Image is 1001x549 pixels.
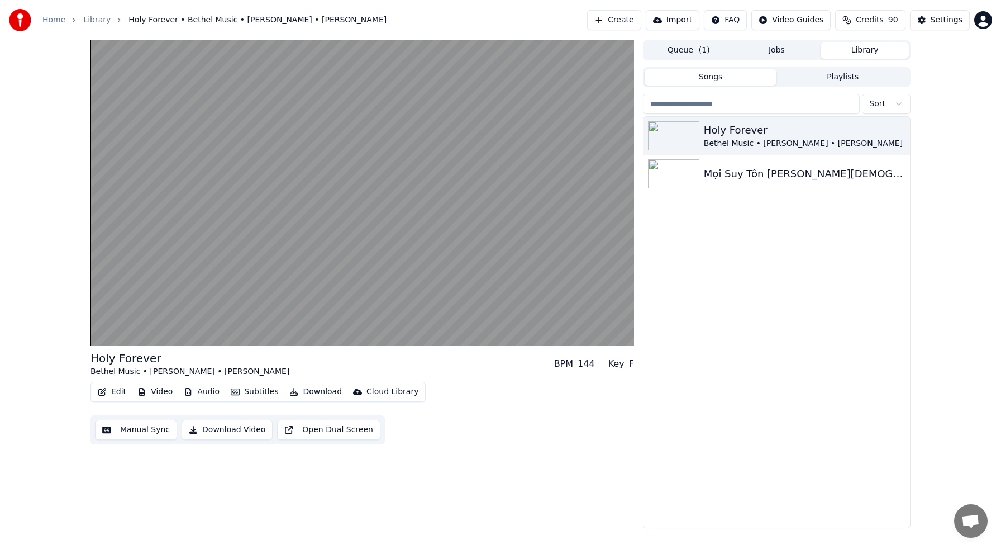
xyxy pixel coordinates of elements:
[776,69,909,86] button: Playlists
[42,15,65,26] a: Home
[751,10,831,30] button: Video Guides
[179,384,224,400] button: Audio
[699,45,710,56] span: ( 1 )
[128,15,387,26] span: Holy Forever • Bethel Music • [PERSON_NAME] • [PERSON_NAME]
[285,384,346,400] button: Download
[869,98,885,110] span: Sort
[226,384,283,400] button: Subtitles
[629,357,634,371] div: F
[954,504,988,538] a: Open chat
[95,420,177,440] button: Manual Sync
[366,386,418,397] div: Cloud Library
[554,357,573,371] div: BPM
[93,384,131,400] button: Edit
[704,166,905,182] div: Mọi Suy Tôn [PERSON_NAME][DEMOGRAPHIC_DATA]
[931,15,962,26] div: Settings
[90,366,289,377] div: Bethel Music • [PERSON_NAME] • [PERSON_NAME]
[645,42,733,59] button: Queue
[182,420,273,440] button: Download Video
[646,10,699,30] button: Import
[90,351,289,366] div: Holy Forever
[910,10,970,30] button: Settings
[133,384,177,400] button: Video
[9,9,31,31] img: youka
[704,10,747,30] button: FAQ
[888,15,898,26] span: 90
[821,42,909,59] button: Library
[733,42,821,59] button: Jobs
[578,357,595,371] div: 144
[587,10,641,30] button: Create
[645,69,777,86] button: Songs
[83,15,111,26] a: Library
[856,15,883,26] span: Credits
[704,138,905,149] div: Bethel Music • [PERSON_NAME] • [PERSON_NAME]
[835,10,905,30] button: Credits90
[704,122,905,138] div: Holy Forever
[608,357,625,371] div: Key
[277,420,380,440] button: Open Dual Screen
[42,15,387,26] nav: breadcrumb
